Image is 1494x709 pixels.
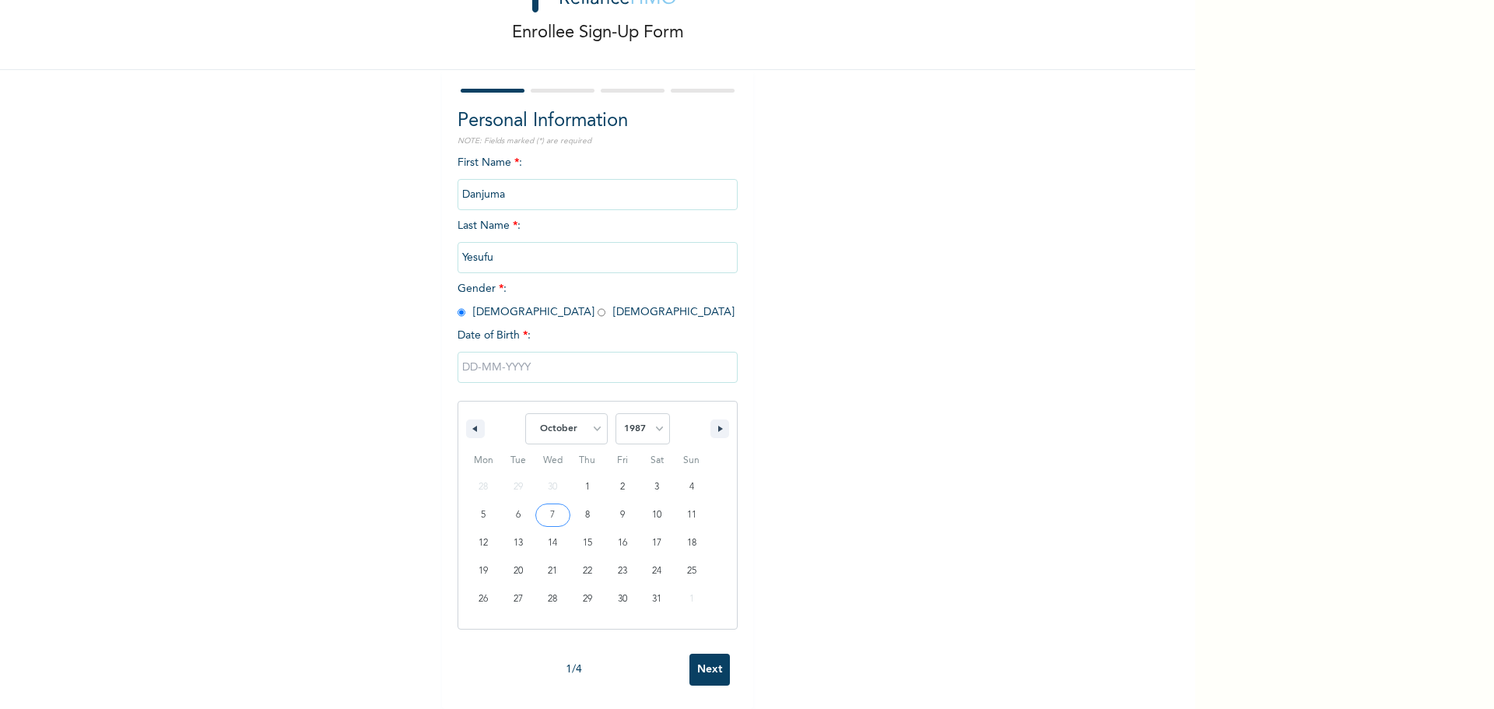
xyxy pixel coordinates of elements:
[501,501,536,529] button: 6
[654,473,659,501] span: 3
[466,448,501,473] span: Mon
[501,557,536,585] button: 20
[687,529,696,557] span: 18
[512,20,684,46] p: Enrollee Sign-Up Form
[605,448,640,473] span: Fri
[640,557,675,585] button: 24
[674,529,709,557] button: 18
[479,585,488,613] span: 26
[548,557,557,585] span: 21
[466,529,501,557] button: 12
[458,220,738,263] span: Last Name :
[583,585,592,613] span: 29
[674,448,709,473] span: Sun
[514,585,523,613] span: 27
[501,448,536,473] span: Tue
[640,473,675,501] button: 3
[605,557,640,585] button: 23
[618,529,627,557] span: 16
[640,529,675,557] button: 17
[458,107,738,135] h2: Personal Information
[570,448,605,473] span: Thu
[458,179,738,210] input: Enter your first name
[689,654,730,686] input: Next
[535,585,570,613] button: 28
[514,529,523,557] span: 13
[652,529,661,557] span: 17
[583,557,592,585] span: 22
[548,529,557,557] span: 14
[570,501,605,529] button: 8
[550,501,555,529] span: 7
[674,501,709,529] button: 11
[466,585,501,613] button: 26
[620,501,625,529] span: 9
[458,283,735,318] span: Gender : [DEMOGRAPHIC_DATA] [DEMOGRAPHIC_DATA]
[570,585,605,613] button: 29
[687,501,696,529] span: 11
[514,557,523,585] span: 20
[535,529,570,557] button: 14
[640,448,675,473] span: Sat
[458,662,689,678] div: 1 / 4
[535,448,570,473] span: Wed
[466,557,501,585] button: 19
[585,473,590,501] span: 1
[652,557,661,585] span: 24
[585,501,590,529] span: 8
[516,501,521,529] span: 6
[458,328,531,344] span: Date of Birth :
[687,557,696,585] span: 25
[652,585,661,613] span: 31
[605,529,640,557] button: 16
[674,473,709,501] button: 4
[605,473,640,501] button: 2
[640,501,675,529] button: 10
[689,473,694,501] span: 4
[535,557,570,585] button: 21
[570,557,605,585] button: 22
[458,352,738,383] input: DD-MM-YYYY
[618,585,627,613] span: 30
[548,585,557,613] span: 28
[570,529,605,557] button: 15
[583,529,592,557] span: 15
[458,242,738,273] input: Enter your last name
[458,135,738,147] p: NOTE: Fields marked (*) are required
[479,557,488,585] span: 19
[501,585,536,613] button: 27
[481,501,486,529] span: 5
[570,473,605,501] button: 1
[618,557,627,585] span: 23
[674,557,709,585] button: 25
[605,501,640,529] button: 9
[640,585,675,613] button: 31
[620,473,625,501] span: 2
[458,157,738,200] span: First Name :
[479,529,488,557] span: 12
[466,501,501,529] button: 5
[652,501,661,529] span: 10
[535,501,570,529] button: 7
[605,585,640,613] button: 30
[501,529,536,557] button: 13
